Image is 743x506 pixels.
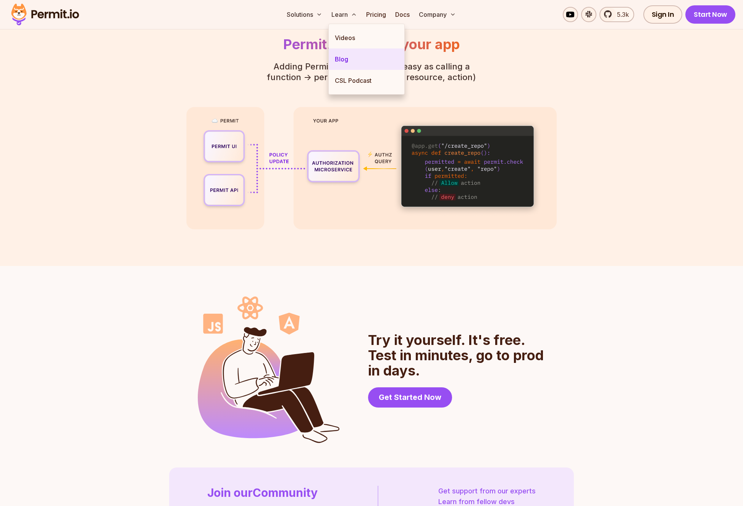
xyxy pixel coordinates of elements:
[329,48,404,70] a: Blog
[599,7,634,22] a: 5.3k
[379,392,441,403] span: Get Started Now
[8,2,82,27] img: Permit logo
[685,5,735,24] a: Start Now
[368,332,545,378] h2: Try it yourself. It's free. Test in minutes, go to prod in days.
[207,486,318,500] h2: Join our Community
[416,7,459,22] button: Company
[643,5,683,24] a: Sign In
[329,70,404,91] a: CSL Podcast
[284,7,325,22] button: Solutions
[329,27,404,48] a: Videos
[328,7,360,22] button: Learn
[255,61,488,82] p: Adding Permit to your app is as easy as calling a function - > permit.check(identity, resource, a...
[255,37,488,52] h2: Permit.check() in your app
[363,7,389,22] a: Pricing
[612,10,629,19] span: 5.3k
[368,387,452,408] a: Get Started Now
[392,7,413,22] a: Docs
